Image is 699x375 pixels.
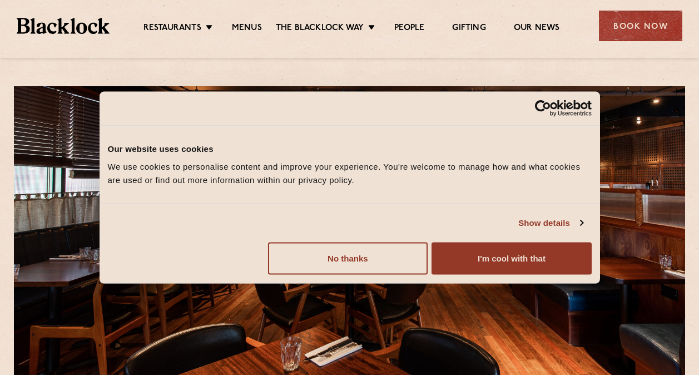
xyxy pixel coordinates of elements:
a: Gifting [452,23,485,35]
a: People [394,23,424,35]
a: Our News [514,23,560,35]
div: Book Now [599,11,682,41]
a: Show details [518,216,583,230]
div: Our website uses cookies [108,142,592,156]
div: We use cookies to personalise content and improve your experience. You're welcome to manage how a... [108,160,592,186]
a: The Blacklock Way [276,23,364,35]
button: I'm cool with that [432,242,591,274]
a: Usercentrics Cookiebot - opens in a new window [494,100,592,117]
img: BL_Textured_Logo-footer-cropped.svg [17,18,110,33]
button: No thanks [268,242,428,274]
a: Restaurants [143,23,201,35]
a: Menus [232,23,262,35]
